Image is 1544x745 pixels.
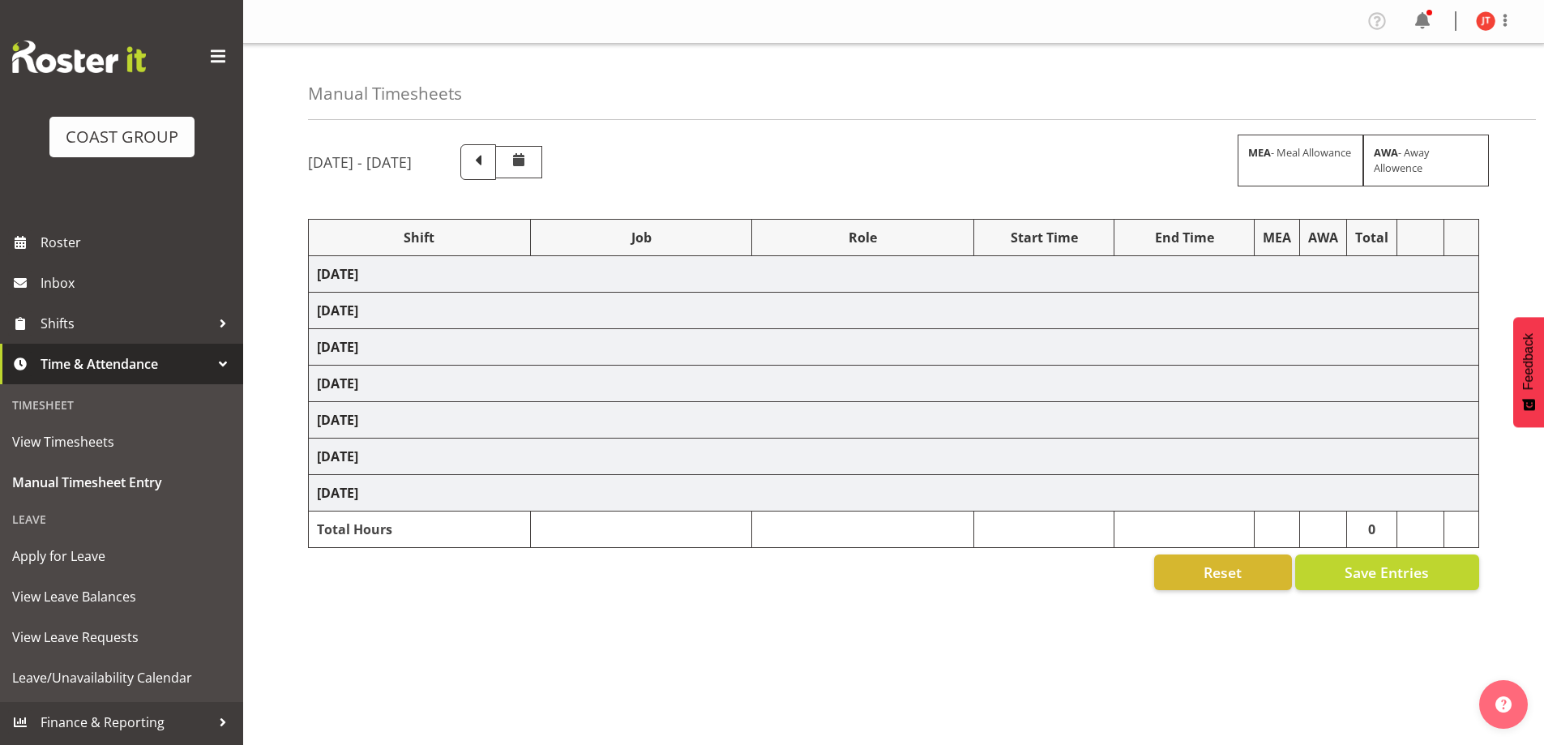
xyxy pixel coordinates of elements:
button: Feedback - Show survey [1513,317,1544,427]
span: Feedback [1521,333,1536,390]
div: COAST GROUP [66,125,178,149]
span: Shifts [41,311,211,336]
a: Leave/Unavailability Calendar [4,657,239,698]
td: [DATE] [309,293,1479,329]
div: - Meal Allowance [1238,135,1363,186]
div: Shift [317,228,522,247]
h5: [DATE] - [DATE] [308,153,412,171]
button: Save Entries [1295,554,1479,590]
div: Total [1355,228,1388,247]
div: - Away Allowence [1363,135,1489,186]
a: Manual Timesheet Entry [4,462,239,503]
td: [DATE] [309,402,1479,439]
td: [DATE] [309,439,1479,475]
div: Job [539,228,744,247]
span: Inbox [41,271,235,295]
img: Rosterit website logo [12,41,146,73]
div: End Time [1123,228,1246,247]
a: View Timesheets [4,422,239,462]
div: Leave [4,503,239,536]
span: Save Entries [1345,562,1429,583]
td: [DATE] [309,475,1479,512]
button: Reset [1154,554,1292,590]
a: Apply for Leave [4,536,239,576]
span: Finance & Reporting [41,710,211,734]
div: Start Time [982,228,1106,247]
td: Total Hours [309,512,531,548]
span: Manual Timesheet Entry [12,470,231,495]
span: Leave/Unavailability Calendar [12,666,231,690]
span: View Leave Balances [12,584,231,609]
img: help-xxl-2.png [1495,696,1512,713]
div: AWA [1308,228,1338,247]
td: [DATE] [309,329,1479,366]
strong: AWA [1374,145,1398,160]
div: MEA [1263,228,1291,247]
div: Timesheet [4,388,239,422]
span: Reset [1204,562,1242,583]
a: View Leave Balances [4,576,239,617]
td: [DATE] [309,256,1479,293]
span: Time & Attendance [41,352,211,376]
span: View Timesheets [12,430,231,454]
h4: Manual Timesheets [308,84,462,103]
td: 0 [1347,512,1397,548]
a: View Leave Requests [4,617,239,657]
span: Apply for Leave [12,544,231,568]
strong: MEA [1248,145,1271,160]
img: justin-te-moananui9951.jpg [1476,11,1495,31]
span: Roster [41,230,235,255]
span: View Leave Requests [12,625,231,649]
div: Role [760,228,965,247]
td: [DATE] [309,366,1479,402]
